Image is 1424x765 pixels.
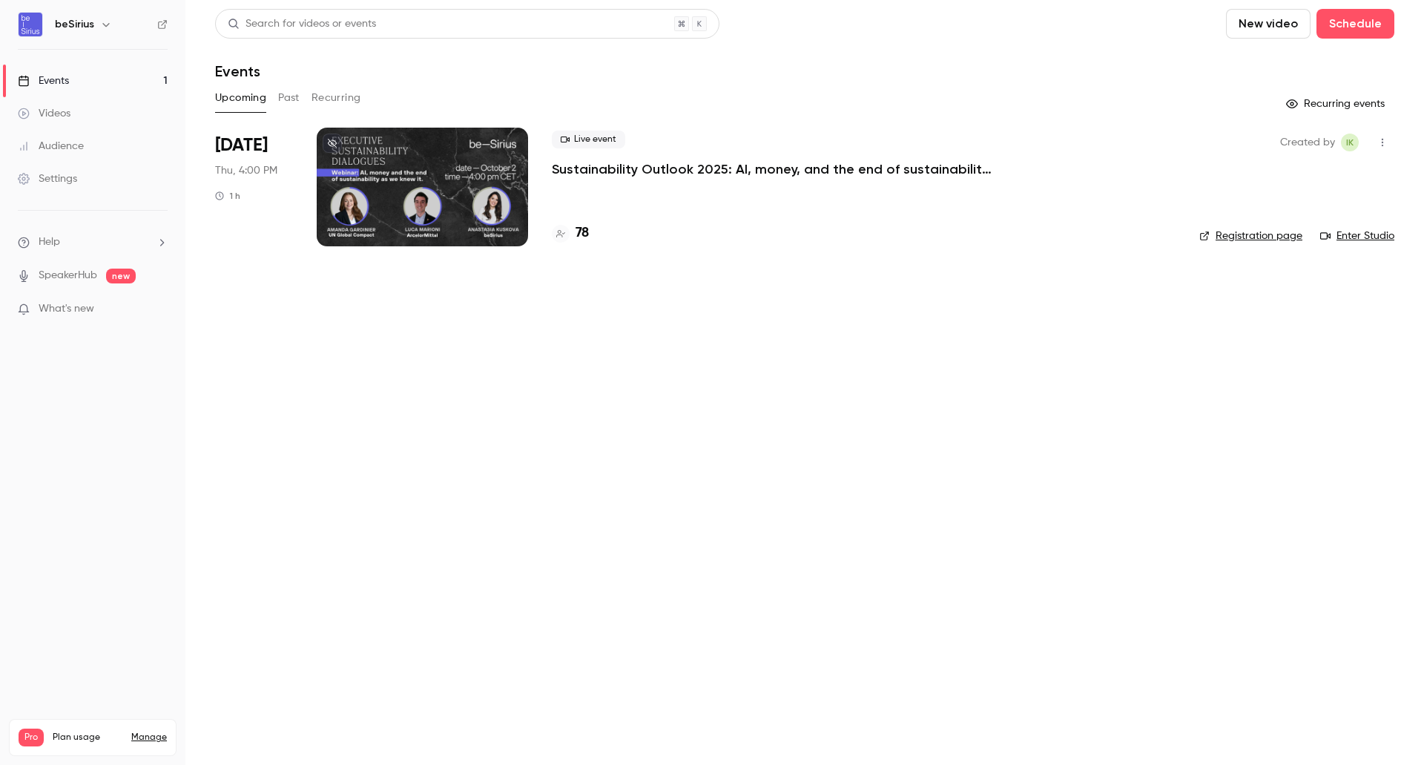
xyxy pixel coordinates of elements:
span: What's new [39,301,94,317]
div: Oct 2 Thu, 4:00 PM (Europe/Amsterdam) [215,128,293,246]
span: Pro [19,729,44,746]
img: beSirius [19,13,42,36]
div: Search for videos or events [228,16,376,32]
a: Sustainability Outlook 2025: AI, money, and the end of sustainability as we knew it [552,160,997,178]
div: Videos [18,106,70,121]
span: Live event [552,131,625,148]
h4: 78 [576,223,589,243]
div: 1 h [215,190,240,202]
button: Recurring events [1279,92,1394,116]
button: Past [278,86,300,110]
span: Plan usage [53,732,122,743]
div: Audience [18,139,84,154]
h1: Events [215,62,260,80]
h6: beSirius [55,17,94,32]
span: Help [39,234,60,250]
span: Thu, 4:00 PM [215,163,277,178]
button: Recurring [311,86,361,110]
button: Schedule [1316,9,1394,39]
a: Registration page [1199,229,1302,243]
iframe: Noticeable Trigger [150,303,168,316]
li: help-dropdown-opener [18,234,168,250]
div: Settings [18,171,77,186]
span: new [106,269,136,283]
a: 78 [552,223,589,243]
span: Created by [1280,134,1335,151]
button: New video [1226,9,1311,39]
button: Upcoming [215,86,266,110]
span: [DATE] [215,134,268,157]
a: Manage [131,732,167,743]
a: SpeakerHub [39,268,97,283]
span: IK [1346,134,1354,151]
div: Events [18,73,69,88]
a: Enter Studio [1320,229,1394,243]
span: Irina Kuzminykh [1341,134,1359,151]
